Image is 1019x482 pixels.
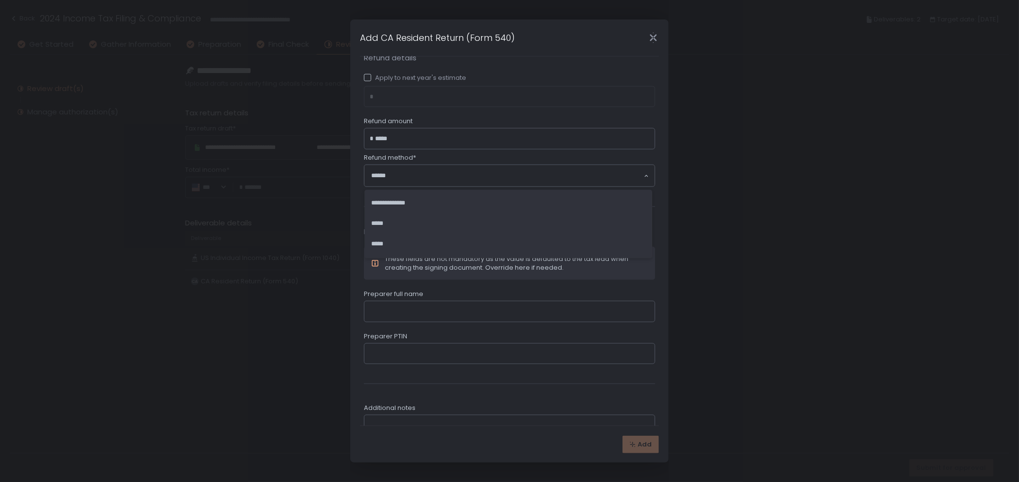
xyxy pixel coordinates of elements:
div: Search for option [364,165,655,186]
h1: Add CA Resident Return (Form 540) [360,31,515,44]
span: Refund method* [364,153,416,162]
div: Close [638,32,669,43]
span: Refund details [364,53,655,64]
span: Preparer info [364,226,655,238]
span: Additional notes [364,404,415,412]
div: These fields are not mandatory as the value is defaulted to the tax lead when creating the signin... [385,255,648,272]
span: Refund amount [364,117,413,126]
input: Search for option [371,171,643,181]
span: Preparer full name [364,290,423,298]
span: Preparer PTIN [364,332,407,341]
